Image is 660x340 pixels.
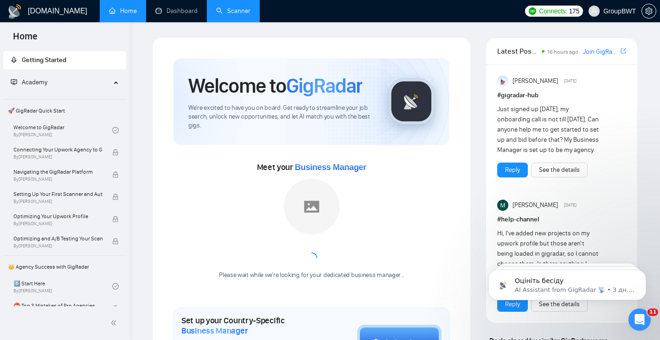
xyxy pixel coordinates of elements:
span: [DATE] [564,201,577,209]
button: Отправить сообщение… [159,265,174,280]
div: Just signed up [DATE], my onboarding call is not till [DATE]. Can anyone help me to get started t... [497,104,600,155]
textarea: Ваше сообщение... [8,250,178,265]
img: Profile image for Dima [26,5,41,20]
span: rocket [11,57,17,63]
img: Profile image for Dima [45,145,55,154]
button: Главная [145,4,163,21]
button: See the details [531,163,588,177]
span: Home [6,30,45,49]
h1: Dima [45,5,64,12]
span: By [PERSON_NAME] [13,199,103,204]
button: Средство выбора GIF-файла [29,269,37,277]
span: lock [112,149,119,156]
a: See the details [539,165,580,175]
h1: Welcome to [188,73,362,98]
a: homeHome [109,7,137,15]
div: katalandze_sr@groupbwt.com говорит… [7,107,178,144]
span: 16 hours ago [547,49,578,55]
span: Academy [22,78,47,86]
span: [PERSON_NAME] [513,200,558,210]
a: Join GigRadar Slack Community [583,47,619,57]
span: lock [112,171,119,178]
div: Dima говорит… [7,144,178,165]
div: joined the conversation [58,145,140,154]
div: Доброго ранку! Команда повідомила, що маємо застосувати фікс найближчим часом; схоже на те, що пр... [15,170,145,261]
h1: Set up your Country-Specific [181,315,311,336]
span: export [621,47,626,55]
h1: # gigradar-hub [497,90,626,101]
span: By [PERSON_NAME] [13,154,103,160]
a: dashboardDashboard [155,7,198,15]
span: check-circle [112,127,119,133]
div: Закрыть [163,4,179,20]
span: setting [642,7,656,15]
iframe: Intercom live chat [628,309,651,331]
img: placeholder.png [284,179,340,234]
div: Hi, I've added new projects on my upwork profile but those aren't being loaded in gigradar, so I ... [497,228,600,290]
button: setting [641,4,656,19]
span: By [PERSON_NAME] [13,176,103,182]
span: Setting Up Your First Scanner and Auto-Bidder [13,189,103,199]
span: ⛔ Top 3 Mistakes of Pro Agencies [13,301,103,310]
a: Welcome to GigRadarBy[PERSON_NAME] [13,120,112,140]
button: Средство выбора эмодзи [14,269,22,277]
h1: # help-channel [497,214,626,225]
span: Optimizing and A/B Testing Your Scanner for Better Results [13,234,103,243]
span: [PERSON_NAME] [513,76,558,86]
span: Optimizing Your Upwork Profile [13,212,103,221]
li: Getting Started [3,51,126,69]
span: loading [305,252,317,264]
span: lock [112,216,119,222]
img: Anisuzzaman Khan [497,76,508,87]
span: Meet your [257,162,366,172]
span: Latest Posts from the GigRadar Community [497,45,539,57]
a: setting [641,7,656,15]
span: [DATE] [564,77,577,85]
img: logo [7,4,22,19]
span: 👑 Agency Success with GigRadar [4,258,125,276]
span: By [PERSON_NAME] [13,243,103,249]
img: upwork-logo.png [529,7,536,15]
span: Navigating the GigRadar Platform [13,167,103,176]
span: Academy [11,78,47,86]
span: 11 [647,309,658,316]
div: Доброго ранку!Команда повідомила, що маємо застосувати фікс найближчим часом; схоже на те, що про... [7,165,152,267]
div: Dima говорит… [7,165,178,287]
div: 29 августа [7,38,178,50]
button: Reply [497,163,528,177]
a: export [621,47,626,56]
span: We're excited to have you on board. Get ready to streamline your job search, unlock new opportuni... [188,104,373,130]
img: gigradar-logo.png [388,78,435,125]
a: 1️⃣ Start HereBy[PERSON_NAME] [13,276,112,296]
button: go back [6,4,24,21]
span: lock [112,238,119,245]
span: fund-projection-screen [11,79,17,85]
span: double-left [110,318,120,327]
div: katalandze_sr@groupbwt.com говорит… [7,50,178,107]
iframe: Intercom notifications сообщение [474,250,660,315]
span: Getting Started [22,56,66,64]
button: Start recording [59,269,66,277]
span: 🚀 GigRadar Quick Start [4,101,125,120]
a: searchScanner [216,7,250,15]
div: Please wait while we're looking for your dedicated business manager... [213,271,410,280]
span: 175 [569,6,579,16]
span: Business Manager [295,163,366,172]
span: lock [112,194,119,200]
span: Business Manager [181,326,248,336]
span: Connecting Your Upwork Agency to GigRadar [13,145,103,154]
a: Reply [505,165,520,175]
p: В сети последние 15 мин [45,12,126,21]
div: Доброго ранку! Перевірила, але все одно щось не працює [41,113,171,131]
span: lock [112,305,119,312]
span: By [PERSON_NAME] [13,221,103,227]
span: check-circle [112,283,119,290]
span: user [591,8,597,14]
b: Dima [58,146,74,153]
button: Добавить вложение [44,269,51,277]
img: Milan Stojanovic [497,200,508,211]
